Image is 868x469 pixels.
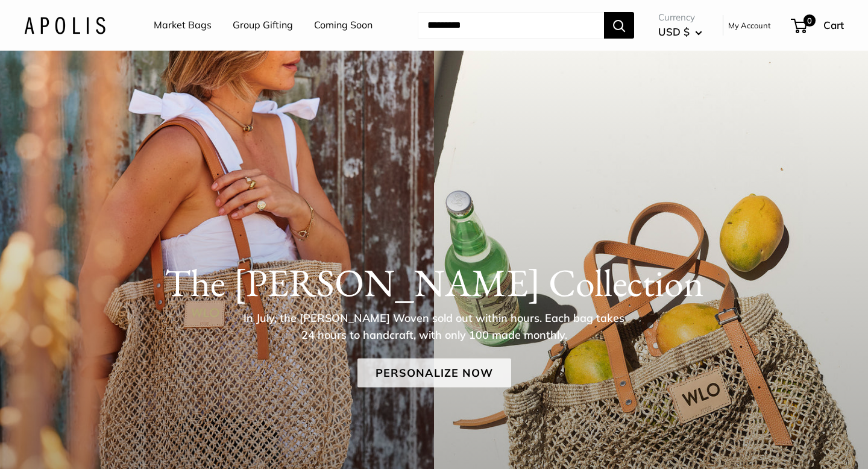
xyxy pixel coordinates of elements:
[24,16,105,34] img: Apolis
[154,16,212,34] a: Market Bags
[728,18,771,33] a: My Account
[24,259,844,305] h1: The [PERSON_NAME] Collection
[804,14,816,27] span: 0
[823,19,844,31] span: Cart
[658,22,702,42] button: USD $
[658,25,690,38] span: USD $
[792,16,844,35] a: 0 Cart
[233,16,293,34] a: Group Gifting
[314,16,373,34] a: Coming Soon
[238,309,630,343] p: In July, the [PERSON_NAME] Woven sold out within hours. Each bag takes 24 hours to handcraft, wit...
[658,9,702,26] span: Currency
[418,12,604,39] input: Search...
[604,12,634,39] button: Search
[357,358,511,387] a: Personalize Now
